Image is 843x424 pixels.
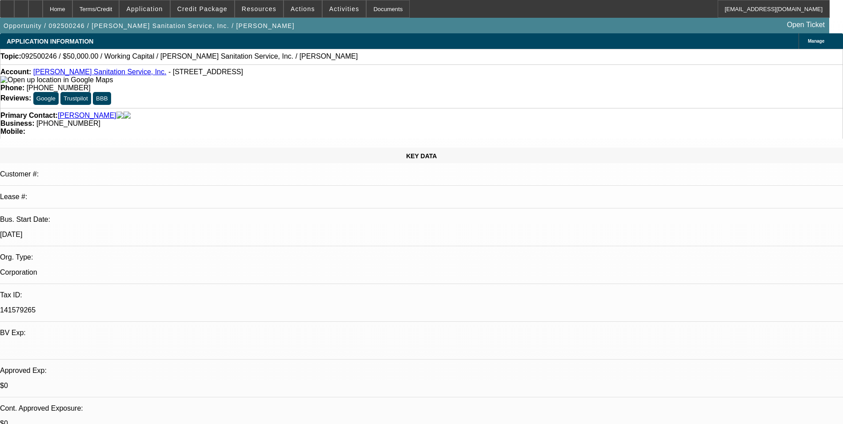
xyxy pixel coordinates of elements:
[0,52,21,60] strong: Topic:
[0,112,58,120] strong: Primary Contact:
[33,92,59,105] button: Google
[21,52,358,60] span: 092500246 / $50,000.00 / Working Capital / [PERSON_NAME] Sanitation Service, Inc. / [PERSON_NAME]
[235,0,283,17] button: Resources
[171,0,234,17] button: Credit Package
[0,120,34,127] strong: Business:
[0,76,113,84] img: Open up location in Google Maps
[323,0,366,17] button: Activities
[7,38,93,45] span: APPLICATION INFORMATION
[27,84,91,92] span: [PHONE_NUMBER]
[0,128,25,135] strong: Mobile:
[0,76,113,84] a: View Google Maps
[406,152,437,160] span: KEY DATA
[284,0,322,17] button: Actions
[33,68,167,76] a: [PERSON_NAME] Sanitation Service, Inc.
[60,92,91,105] button: Trustpilot
[291,5,315,12] span: Actions
[0,68,31,76] strong: Account:
[36,120,100,127] span: [PHONE_NUMBER]
[783,17,828,32] a: Open Ticket
[329,5,360,12] span: Activities
[177,5,228,12] span: Credit Package
[168,68,243,76] span: - [STREET_ADDRESS]
[120,0,169,17] button: Application
[124,112,131,120] img: linkedin-icon.png
[4,22,295,29] span: Opportunity / 092500246 / [PERSON_NAME] Sanitation Service, Inc. / [PERSON_NAME]
[0,94,31,102] strong: Reviews:
[808,39,824,44] span: Manage
[242,5,276,12] span: Resources
[93,92,111,105] button: BBB
[58,112,116,120] a: [PERSON_NAME]
[126,5,163,12] span: Application
[116,112,124,120] img: facebook-icon.png
[0,84,24,92] strong: Phone:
